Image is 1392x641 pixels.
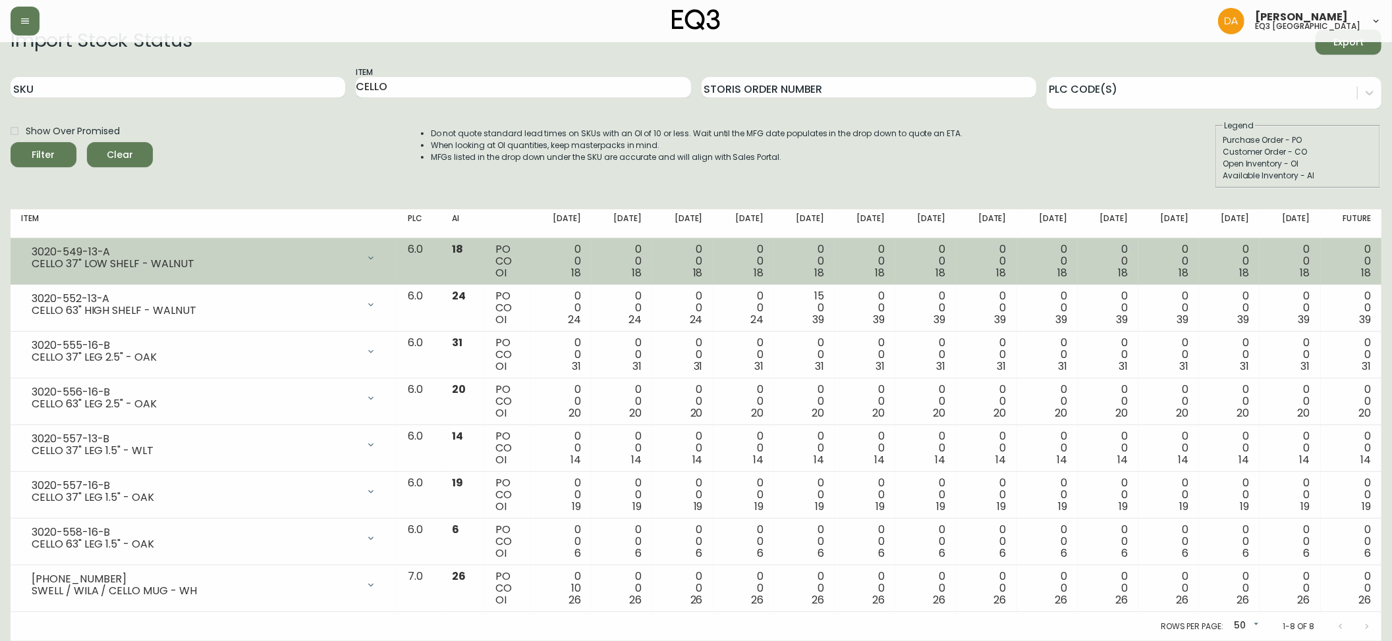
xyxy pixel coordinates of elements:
[1058,499,1067,514] span: 19
[1028,290,1067,326] div: 0 0
[1240,359,1250,374] span: 31
[495,477,520,513] div: PO CO
[21,430,387,459] div: 3020-557-13-BCELLO 37" LEG 1.5" - WLT
[32,305,358,317] div: CELLO 63" HIGH SHELF - WALNUT
[397,472,442,519] td: 6.0
[753,452,764,467] span: 14
[453,428,464,444] span: 14
[724,384,764,419] div: 0 0
[845,571,885,606] div: 0 0
[87,142,153,167] button: Clear
[895,209,956,238] th: [DATE]
[1301,359,1310,374] span: 31
[934,312,946,327] span: 39
[663,477,702,513] div: 0 0
[1055,312,1067,327] span: 39
[542,244,581,279] div: 0 0
[453,382,466,397] span: 20
[1117,452,1128,467] span: 14
[1270,430,1310,466] div: 0 0
[602,290,642,326] div: 0 0
[1088,384,1128,419] div: 0 0
[906,477,945,513] div: 0 0
[906,290,945,326] div: 0 0
[542,524,581,559] div: 0 0
[431,128,963,140] li: Do not quote standard lead times on SKUs with an OI of 10 or less. Wait until the MFG date popula...
[815,359,824,374] span: 31
[453,288,466,303] span: 24
[602,524,642,559] div: 0 0
[1210,384,1249,419] div: 0 0
[453,475,464,490] span: 19
[1118,265,1128,280] span: 18
[495,430,520,466] div: PO CO
[876,359,885,374] span: 31
[663,290,702,326] div: 0 0
[1088,244,1128,279] div: 0 0
[690,405,703,421] span: 20
[602,244,642,279] div: 0 0
[966,477,1006,513] div: 0 0
[1260,209,1320,238] th: [DATE]
[1223,134,1373,146] div: Purchase Order - PO
[1331,477,1371,513] div: 0 0
[906,571,945,606] div: 0 0
[453,569,466,584] span: 26
[663,384,702,419] div: 0 0
[1300,265,1310,280] span: 18
[431,140,963,151] li: When looking at OI quantities, keep masterpacks in mind.
[1331,430,1371,466] div: 0 0
[397,285,442,332] td: 6.0
[453,522,460,537] span: 6
[1017,209,1078,238] th: [DATE]
[694,499,703,514] span: 19
[785,384,824,419] div: 0 0
[1270,337,1310,372] div: 0 0
[1088,337,1128,372] div: 0 0
[785,430,824,466] div: 0 0
[1057,452,1067,467] span: 14
[906,430,945,466] div: 0 0
[933,405,946,421] span: 20
[1255,22,1360,30] h5: eq3 [GEOGRAPHIC_DATA]
[936,265,946,280] span: 18
[1119,499,1128,514] span: 19
[628,312,642,327] span: 24
[32,351,358,363] div: CELLO 37" LEG 2.5" - OAK
[1182,546,1188,561] span: 6
[1304,546,1310,561] span: 6
[663,337,702,372] div: 0 0
[1321,209,1381,238] th: Future
[997,265,1007,280] span: 18
[845,384,885,419] div: 0 0
[572,359,581,374] span: 31
[1028,430,1067,466] div: 0 0
[1270,524,1310,559] div: 0 0
[542,430,581,466] div: 0 0
[1362,359,1371,374] span: 31
[724,524,764,559] div: 0 0
[21,290,387,319] div: 3020-552-13-ACELLO 63" HIGH SHELF - WALNUT
[754,265,764,280] span: 18
[602,384,642,419] div: 0 0
[785,290,824,326] div: 15 0
[397,425,442,472] td: 6.0
[1238,312,1250,327] span: 39
[1000,546,1007,561] span: 6
[750,312,764,327] span: 24
[1088,524,1128,559] div: 0 0
[1240,499,1250,514] span: 19
[935,452,946,467] span: 14
[1058,359,1067,374] span: 31
[571,452,581,467] span: 14
[1270,477,1310,513] div: 0 0
[774,209,835,238] th: [DATE]
[11,142,76,167] button: Filter
[568,312,581,327] span: 24
[542,337,581,372] div: 0 0
[937,499,946,514] span: 19
[1116,312,1128,327] span: 39
[1359,312,1371,327] span: 39
[569,405,581,421] span: 20
[754,499,764,514] span: 19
